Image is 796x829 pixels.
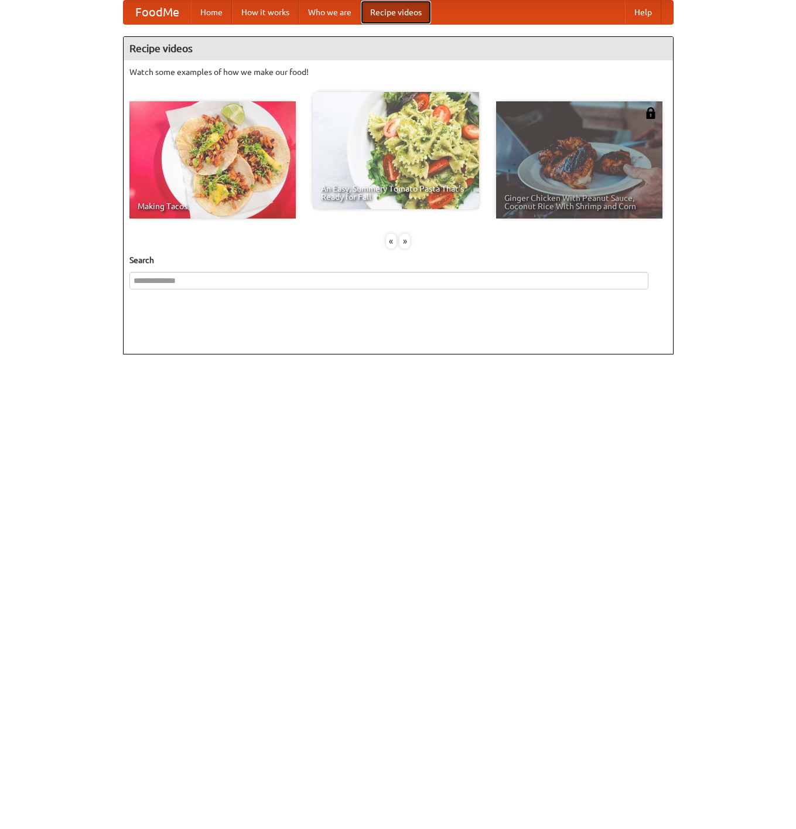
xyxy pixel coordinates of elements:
a: How it works [232,1,299,24]
a: An Easy, Summery Tomato Pasta That's Ready for Fall [313,92,479,209]
h4: Recipe videos [124,37,673,60]
div: » [399,234,410,248]
a: Making Tacos [129,101,296,219]
h5: Search [129,254,667,266]
a: Recipe videos [361,1,431,24]
a: Help [625,1,661,24]
span: Making Tacos [138,202,288,210]
div: « [386,234,397,248]
a: Home [191,1,232,24]
p: Watch some examples of how we make our food! [129,66,667,78]
a: FoodMe [124,1,191,24]
a: Who we are [299,1,361,24]
img: 483408.png [645,107,657,119]
span: An Easy, Summery Tomato Pasta That's Ready for Fall [321,185,471,201]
